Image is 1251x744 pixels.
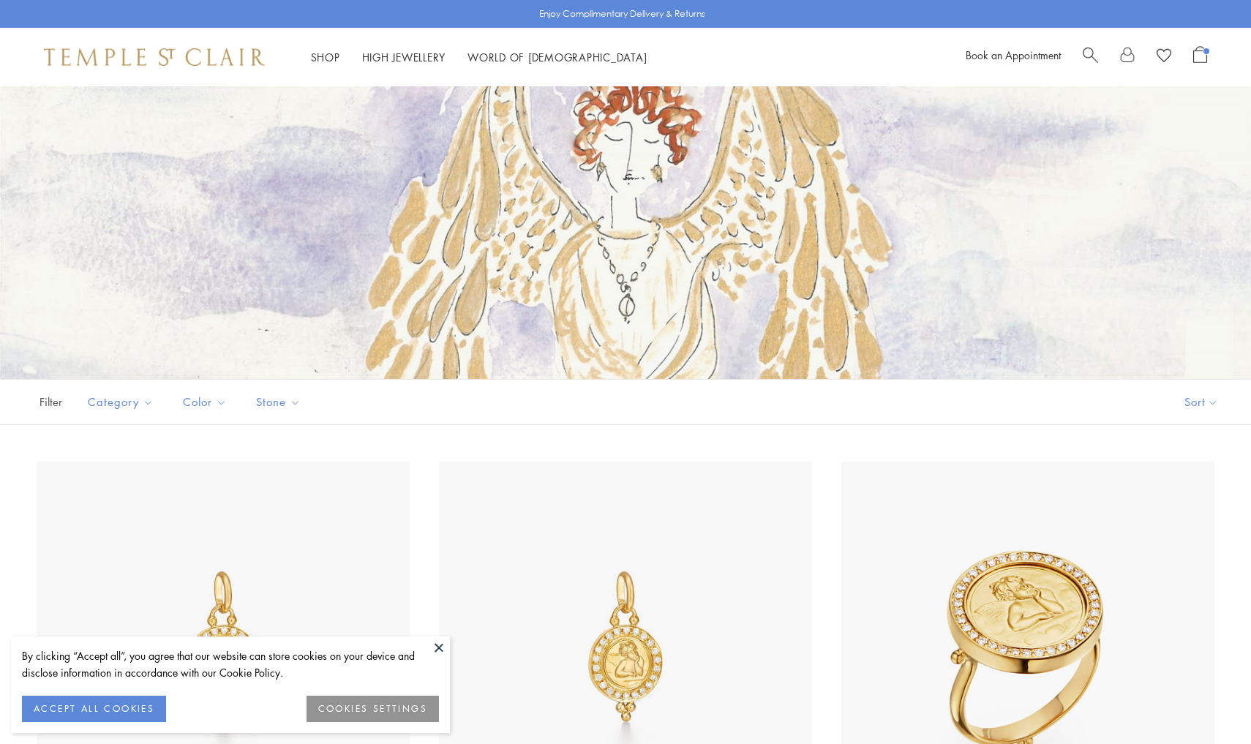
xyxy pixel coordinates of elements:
[307,696,439,722] button: COOKIES SETTINGS
[44,48,265,66] img: Temple St. Clair
[1157,46,1171,68] a: View Wishlist
[966,48,1061,62] a: Book an Appointment
[172,386,238,418] button: Color
[249,393,312,411] span: Stone
[1193,46,1207,68] a: Open Shopping Bag
[245,386,312,418] button: Stone
[22,647,439,681] div: By clicking “Accept all”, you agree that our website can store cookies on your device and disclos...
[80,393,165,411] span: Category
[77,386,165,418] button: Category
[176,393,238,411] span: Color
[362,50,446,64] a: High JewelleryHigh Jewellery
[294,48,664,67] nav: Main navigation
[311,50,340,64] a: ShopShop
[22,696,166,722] button: ACCEPT ALL COOKIES
[1083,46,1098,68] a: Search
[539,7,705,21] p: Enjoy Complimentary Delivery & Returns
[1152,380,1251,424] button: Show sort by
[1178,675,1236,729] iframe: Gorgias live chat messenger
[467,50,647,64] a: World of [DEMOGRAPHIC_DATA]World of [DEMOGRAPHIC_DATA]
